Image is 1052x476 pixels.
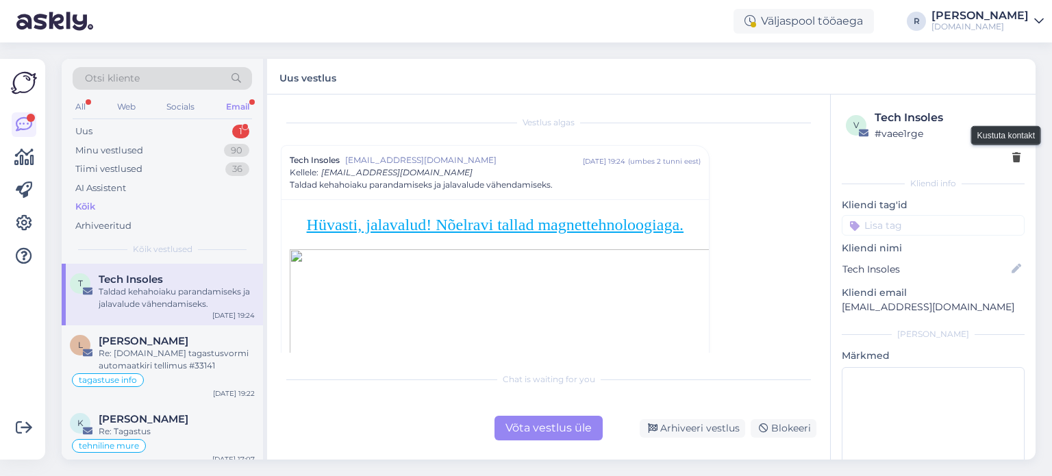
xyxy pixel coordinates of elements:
[931,10,1029,21] div: [PERSON_NAME]
[842,215,1025,236] input: Lisa tag
[931,21,1029,32] div: [DOMAIN_NAME]
[212,310,255,321] div: [DATE] 19:24
[85,71,140,86] span: Otsi kliente
[751,419,816,438] div: Blokeeri
[99,273,163,286] span: Tech Insoles
[77,418,84,428] span: K
[133,243,192,255] span: Kõik vestlused
[75,219,131,233] div: Arhiveeritud
[842,177,1025,190] div: Kliendi info
[290,179,553,191] span: Taldad kehahoiaku parandamiseks ja jalavalude vähendamiseks.
[494,416,603,440] div: Võta vestlus üle
[842,286,1025,300] p: Kliendi email
[640,419,745,438] div: Arhiveeri vestlus
[279,67,336,86] label: Uus vestlus
[977,129,1035,141] small: Kustuta kontakt
[281,373,816,386] div: Chat is waiting for you
[99,413,188,425] span: Kristi Jürisoo
[931,10,1044,32] a: [PERSON_NAME][DOMAIN_NAME]
[842,300,1025,314] p: [EMAIL_ADDRESS][DOMAIN_NAME]
[842,262,1009,277] input: Lisa nimi
[290,154,340,166] span: Tech Insoles
[213,388,255,399] div: [DATE] 19:22
[78,278,83,288] span: T
[875,126,1020,141] div: # vaee1rge
[223,98,252,116] div: Email
[75,200,95,214] div: Kõik
[164,98,197,116] div: Socials
[99,347,255,372] div: Re: [DOMAIN_NAME] tagastusvormi automaatkiri tellimus #33141
[79,376,137,384] span: tagastuse info
[583,156,625,166] div: [DATE] 19:24
[11,70,37,96] img: Askly Logo
[345,154,583,166] span: [EMAIL_ADDRESS][DOMAIN_NAME]
[225,162,249,176] div: 36
[79,442,139,450] span: tehniline mure
[628,156,701,166] div: ( umbes 2 tunni eest )
[734,9,874,34] div: Väljaspool tööaega
[281,116,816,129] div: Vestlus algas
[78,340,83,350] span: L
[75,162,142,176] div: Tiimi vestlused
[99,286,255,310] div: Taldad kehahoiaku parandamiseks ja jalavalude vähendamiseks.
[224,144,249,158] div: 90
[907,12,926,31] div: R
[99,335,188,347] span: Lisett Rattur
[99,425,255,438] div: Re: Tagastus
[232,125,249,138] div: 1
[842,328,1025,340] div: [PERSON_NAME]
[842,198,1025,212] p: Kliendi tag'id
[75,181,126,195] div: AI Assistent
[853,120,859,130] span: v
[307,216,684,234] a: Hüvasti, jalavalud! Nõelravi tallad magnettehnoloogiaga.
[842,241,1025,255] p: Kliendi nimi
[290,167,318,177] span: Kellele :
[75,144,143,158] div: Minu vestlused
[114,98,138,116] div: Web
[75,125,92,138] div: Uus
[73,98,88,116] div: All
[842,349,1025,363] p: Märkmed
[321,167,473,177] span: [EMAIL_ADDRESS][DOMAIN_NAME]
[875,110,1020,126] div: Tech Insoles
[212,454,255,464] div: [DATE] 17:07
